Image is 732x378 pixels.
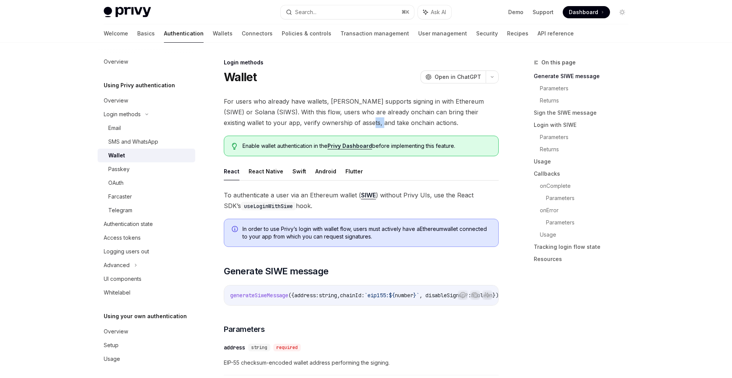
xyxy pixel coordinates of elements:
span: Ask AI [431,8,446,16]
a: Authentication [164,24,204,43]
a: Whitelabel [98,286,195,300]
a: Demo [508,8,523,16]
span: generateSiweMessage [230,292,288,299]
button: Ask AI [482,290,492,300]
a: Farcaster [98,190,195,203]
div: address [224,344,245,351]
a: Telegram [98,203,195,217]
div: OAuth [108,178,124,187]
a: SIWE [361,191,376,199]
span: `eip155: [364,292,389,299]
span: Open in ChatGPT [435,73,481,81]
button: Toggle dark mode [616,6,628,18]
a: Resources [534,253,634,265]
span: In order to use Privy’s login with wallet flow, users must actively have a Ethereum wallet connec... [242,225,491,240]
a: Setup [98,338,195,352]
button: Ask AI [418,5,451,19]
div: Logging users out [104,247,149,256]
a: Overview [98,325,195,338]
button: Report incorrect code [458,290,468,300]
a: Recipes [507,24,528,43]
a: Connectors [242,24,273,43]
a: Wallet [98,149,195,162]
div: Farcaster [108,192,132,201]
svg: Info [232,226,239,234]
span: } [413,292,416,299]
span: , disableSignup? [419,292,468,299]
a: Overview [98,94,195,107]
a: Security [476,24,498,43]
div: UI components [104,274,141,283]
div: Overview [104,96,128,105]
div: Setup [104,341,119,350]
a: Authentication state [98,217,195,231]
a: onError [540,204,634,216]
a: Sign the SIWE message [534,107,634,119]
span: address: [294,292,319,299]
a: Parameters [546,192,634,204]
a: Access tokens [98,231,195,245]
button: Flutter [345,162,363,180]
a: Usage [534,155,634,168]
a: Dashboard [563,6,610,18]
div: Overview [104,327,128,336]
span: , [337,292,340,299]
span: string [251,344,267,351]
button: Open in ChatGPT [421,70,486,83]
button: Android [315,162,336,180]
a: Email [98,121,195,135]
span: For users who already have wallets, [PERSON_NAME] supports signing in with Ethereum (SIWE) or Sol... [224,96,499,128]
span: To authenticate a user via an Ethereum wallet ( ) without Privy UIs, use the React SDK’s hook. [224,190,499,211]
div: Access tokens [104,233,141,242]
div: SMS and WhatsApp [108,137,158,146]
h5: Using your own authentication [104,312,187,321]
a: Privy Dashboard [327,143,372,149]
div: Overview [104,57,128,66]
div: Search... [295,8,316,17]
a: Usage [98,352,195,366]
a: Parameters [540,131,634,143]
a: OAuth [98,176,195,190]
a: UI components [98,272,195,286]
span: Generate SIWE message [224,265,328,277]
button: Search...⌘K [281,5,414,19]
span: number [395,292,413,299]
span: : [468,292,471,299]
span: ${ [389,292,395,299]
div: Wallet [108,151,125,160]
div: Email [108,123,121,133]
span: EIP-55 checksum-encoded wallet address performing the signing. [224,358,499,367]
span: ⌘ K [401,9,409,15]
span: string [319,292,337,299]
a: Callbacks [534,168,634,180]
a: Parameters [546,216,634,229]
a: API reference [538,24,574,43]
code: useLoginWithSiwe [241,202,296,210]
div: Usage [104,354,120,364]
span: ` [416,292,419,299]
a: Login with SIWE [534,119,634,131]
a: Support [533,8,554,16]
a: Overview [98,55,195,69]
a: Wallets [213,24,233,43]
div: Whitelabel [104,288,130,297]
a: onComplete [540,180,634,192]
a: Returns [540,94,634,107]
button: Swift [292,162,306,180]
a: Logging users out [98,245,195,258]
div: Telegram [108,206,132,215]
span: Dashboard [569,8,598,16]
a: SMS and WhatsApp [98,135,195,149]
div: Advanced [104,261,130,270]
h5: Using Privy authentication [104,81,175,90]
button: React Native [249,162,283,180]
div: Login methods [224,59,499,66]
span: ({ [288,292,294,299]
button: Copy the contents from the code block [470,290,480,300]
a: Usage [540,229,634,241]
div: required [273,344,301,351]
a: Passkey [98,162,195,176]
span: }) [493,292,499,299]
a: Returns [540,143,634,155]
a: Basics [137,24,155,43]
